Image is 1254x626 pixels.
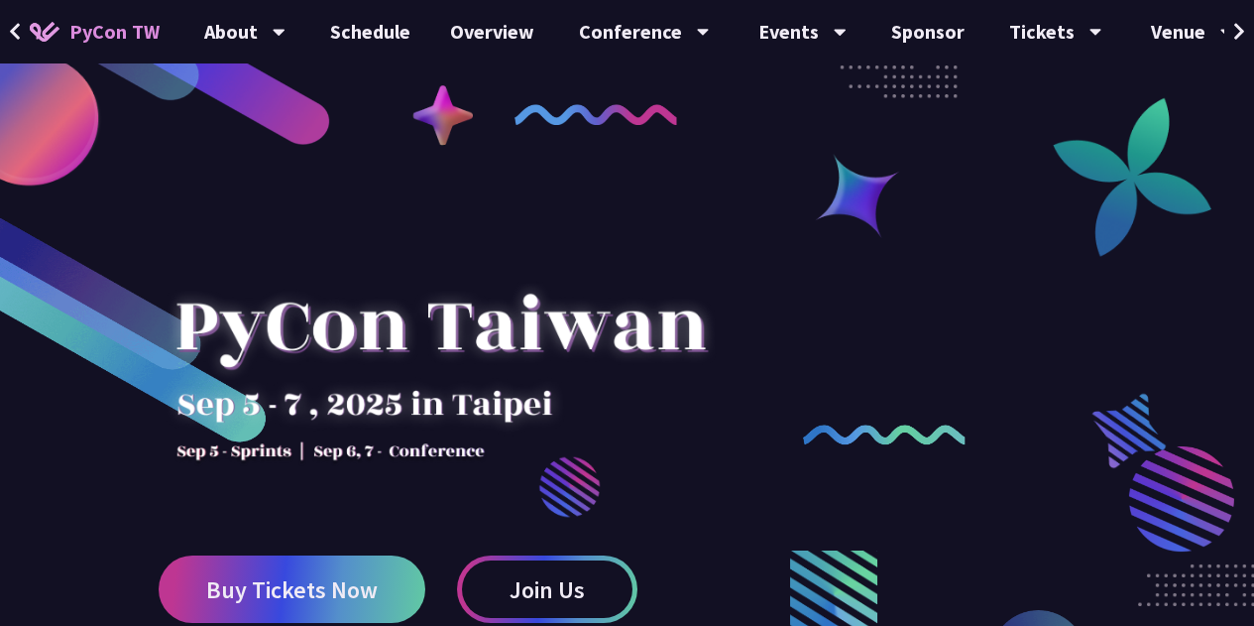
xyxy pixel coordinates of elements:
span: PyCon TW [69,17,160,47]
span: Join Us [510,577,585,602]
a: Join Us [457,556,637,623]
img: Home icon of PyCon TW 2025 [30,22,59,42]
a: Buy Tickets Now [159,556,425,623]
span: Buy Tickets Now [206,577,378,602]
img: curly-1.ebdbada.png [514,104,677,125]
img: curly-2.e802c9f.png [803,425,966,445]
a: PyCon TW [10,7,179,57]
